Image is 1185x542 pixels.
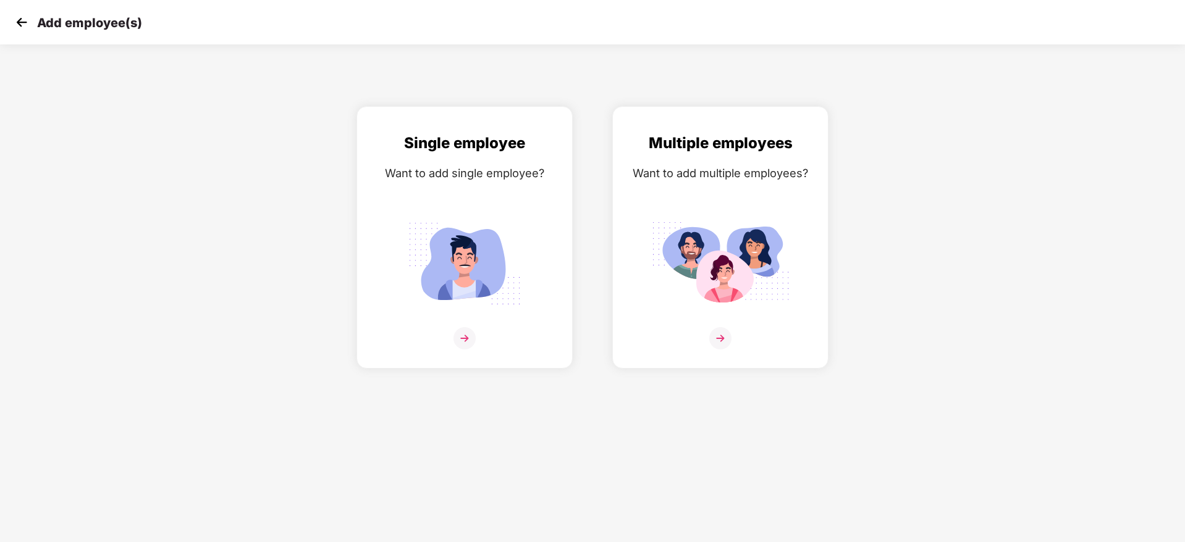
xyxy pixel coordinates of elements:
[12,13,31,31] img: svg+xml;base64,PHN2ZyB4bWxucz0iaHR0cDovL3d3dy53My5vcmcvMjAwMC9zdmciIHdpZHRoPSIzMCIgaGVpZ2h0PSIzMC...
[37,15,142,30] p: Add employee(s)
[625,131,816,155] div: Multiple employees
[369,164,560,182] div: Want to add single employee?
[453,327,476,349] img: svg+xml;base64,PHN2ZyB4bWxucz0iaHR0cDovL3d3dy53My5vcmcvMjAwMC9zdmciIHdpZHRoPSIzNiIgaGVpZ2h0PSIzNi...
[395,215,534,312] img: svg+xml;base64,PHN2ZyB4bWxucz0iaHR0cDovL3d3dy53My5vcmcvMjAwMC9zdmciIGlkPSJTaW5nbGVfZW1wbG95ZWUiIH...
[651,215,790,312] img: svg+xml;base64,PHN2ZyB4bWxucz0iaHR0cDovL3d3dy53My5vcmcvMjAwMC9zdmciIGlkPSJNdWx0aXBsZV9lbXBsb3llZS...
[625,164,816,182] div: Want to add multiple employees?
[709,327,732,349] img: svg+xml;base64,PHN2ZyB4bWxucz0iaHR0cDovL3d3dy53My5vcmcvMjAwMC9zdmciIHdpZHRoPSIzNiIgaGVpZ2h0PSIzNi...
[369,131,560,155] div: Single employee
